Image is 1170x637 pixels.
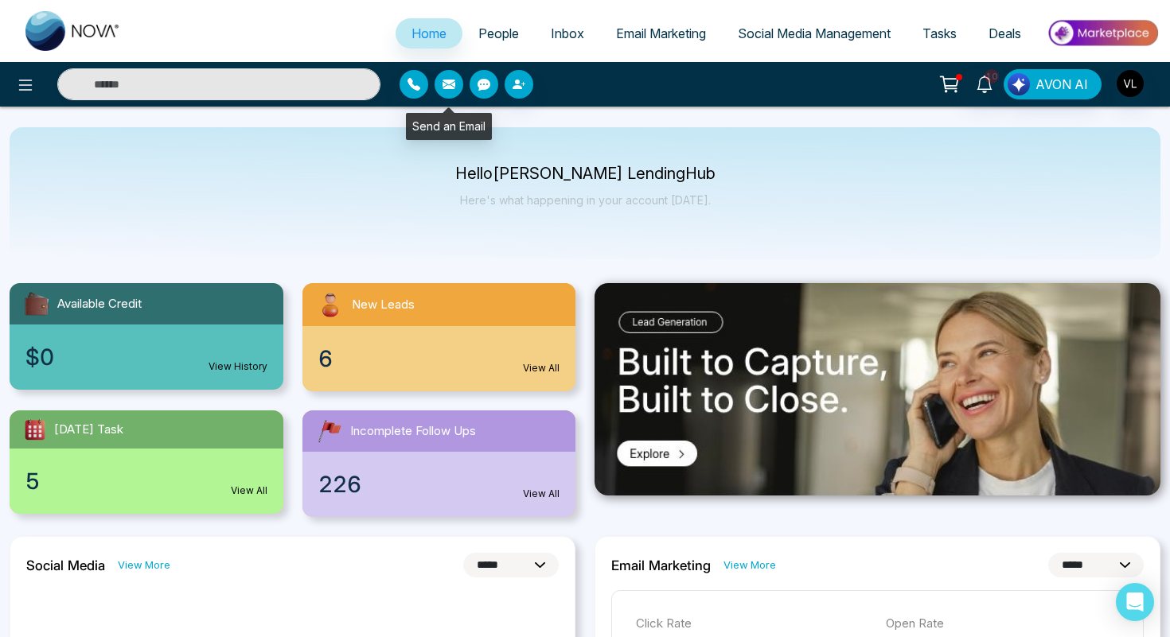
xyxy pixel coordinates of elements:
[1035,75,1088,94] span: AVON AI
[907,18,973,49] a: Tasks
[25,11,121,51] img: Nova CRM Logo
[25,340,54,374] span: $0
[523,361,560,375] a: View All
[551,25,584,41] span: Inbox
[455,167,716,181] p: Hello [PERSON_NAME] LendingHub
[985,69,999,84] span: 10
[1045,15,1160,51] img: Market-place.gif
[352,296,415,314] span: New Leads
[57,295,142,313] span: Available Credit
[350,422,476,441] span: Incomplete Follow Ups
[1004,69,1102,99] button: AVON AI
[478,25,519,41] span: People
[118,557,170,573] a: View More
[231,484,267,498] a: View All
[396,18,462,49] a: Home
[406,113,492,140] div: Send an Email
[595,283,1160,495] img: .
[965,69,1004,97] a: 10
[318,342,333,375] span: 6
[523,487,560,501] a: View All
[973,18,1037,49] a: Deals
[22,289,51,318] img: availableCredit.svg
[462,18,535,49] a: People
[989,25,1021,41] span: Deals
[411,25,447,41] span: Home
[22,417,48,442] img: todayTask.svg
[293,283,586,391] a: New Leads6View All
[722,18,907,49] a: Social Media Management
[1008,73,1030,95] img: Lead Flow
[318,468,361,501] span: 226
[738,25,891,41] span: Social Media Management
[535,18,600,49] a: Inbox
[922,25,957,41] span: Tasks
[209,359,267,374] a: View History
[616,25,706,41] span: Email Marketing
[26,557,105,573] h2: Social Media
[293,410,586,517] a: Incomplete Follow Ups226View All
[600,18,722,49] a: Email Marketing
[54,421,123,439] span: [DATE] Task
[886,615,1120,633] p: Open Rate
[1116,583,1154,621] div: Open Intercom Messenger
[611,557,711,573] h2: Email Marketing
[315,289,345,320] img: newLeads.svg
[455,193,716,207] p: Here's what happening in your account [DATE].
[636,615,870,633] p: Click Rate
[315,417,344,445] img: followUps.svg
[1117,70,1144,97] img: User Avatar
[25,464,40,498] span: 5
[723,557,776,573] a: View More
